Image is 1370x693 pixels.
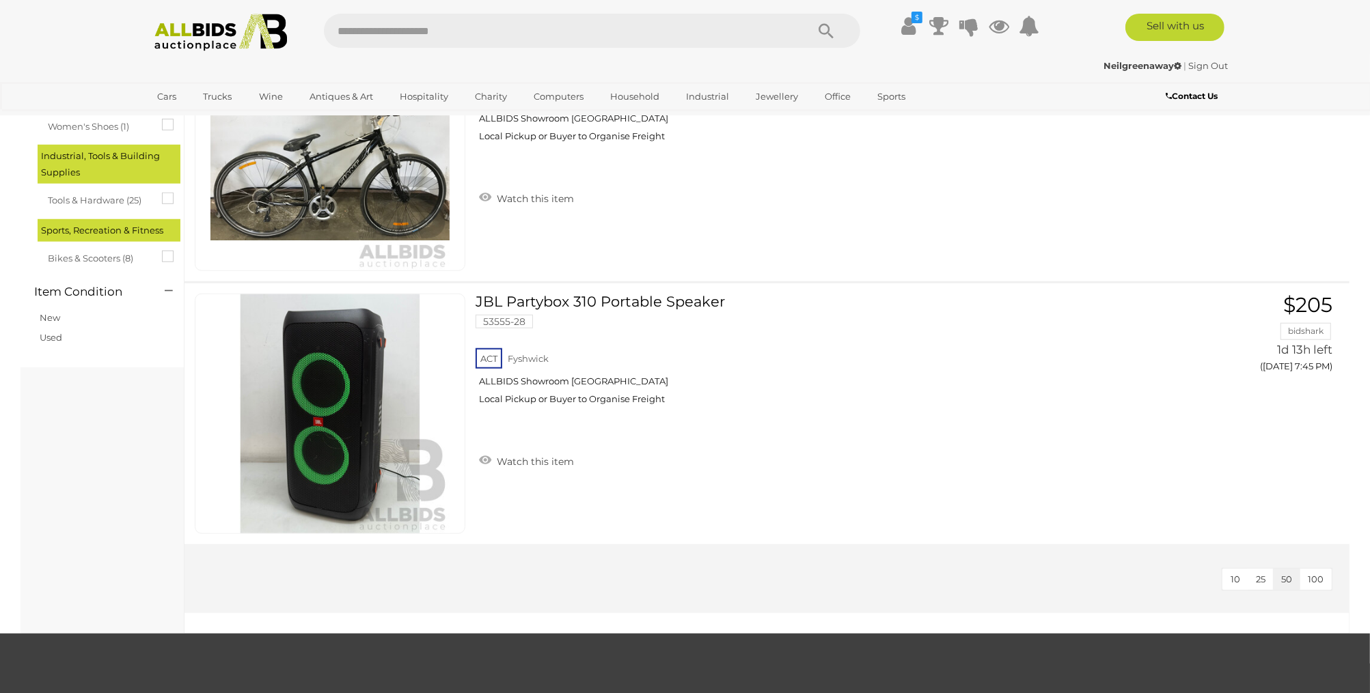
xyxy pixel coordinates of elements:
b: Contact Us [1166,91,1218,101]
a: Hospitality [391,85,457,108]
a: $205 bidshark 1d 13h left ([DATE] 7:45 PM) [1166,294,1336,379]
button: 100 [1300,569,1332,590]
a: Charity [466,85,516,108]
a: Wine [250,85,292,108]
span: Watch this item [493,193,574,205]
span: Women's Shoes (1) [48,115,150,135]
a: Computers [525,85,592,108]
span: Watch this item [493,455,574,468]
span: Tools & Hardware (25) [48,189,150,208]
span: Bikes & Scooters (8) [48,247,150,266]
button: 25 [1248,569,1274,590]
a: Neilgreenaway [1104,60,1184,71]
a: Sign Out [1189,60,1229,71]
img: Allbids.com.au [147,14,295,51]
a: $22 [PERSON_NAME] 1d 12h left ([DATE] 7:40 PM) [1166,31,1336,116]
h4: Item Condition [34,285,144,298]
div: Industrial, Tools & Building Supplies [38,145,180,184]
img: 53554-8d.JPG [210,31,450,270]
a: Household [601,85,668,108]
div: Sports, Recreation & Fitness [38,219,180,242]
span: | [1184,60,1187,71]
a: $ [899,14,919,38]
button: Search [792,14,860,48]
a: Watch this item [476,187,577,208]
span: $205 [1283,292,1332,317]
a: [GEOGRAPHIC_DATA] [149,108,264,130]
a: Giant Cypress 16 Speed Hybrid Bike 53554-8 ACT Fyshwick ALLBIDS Showroom [GEOGRAPHIC_DATA] Local ... [486,31,1145,152]
a: Sell with us [1125,14,1224,41]
span: 10 [1231,574,1240,584]
img: 53555-28b.jpeg [210,294,450,533]
a: Watch this item [476,450,577,470]
a: JBL Partybox 310 Portable Speaker 53555-28 ACT Fyshwick ALLBIDS Showroom [GEOGRAPHIC_DATA] Local ... [486,294,1145,415]
strong: Neilgreenaway [1104,60,1182,71]
a: Trucks [195,85,241,108]
a: Used [40,332,62,343]
a: Office [816,85,860,108]
button: 10 [1222,569,1248,590]
a: Sports [868,85,914,108]
a: Antiques & Art [301,85,382,108]
span: 50 [1281,574,1292,584]
a: New [40,312,60,323]
button: 50 [1273,569,1300,590]
a: Contact Us [1166,89,1221,104]
span: 25 [1256,574,1265,584]
a: Industrial [677,85,738,108]
i: $ [912,12,922,23]
a: Cars [149,85,186,108]
a: Jewellery [747,85,807,108]
span: 100 [1308,574,1324,584]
